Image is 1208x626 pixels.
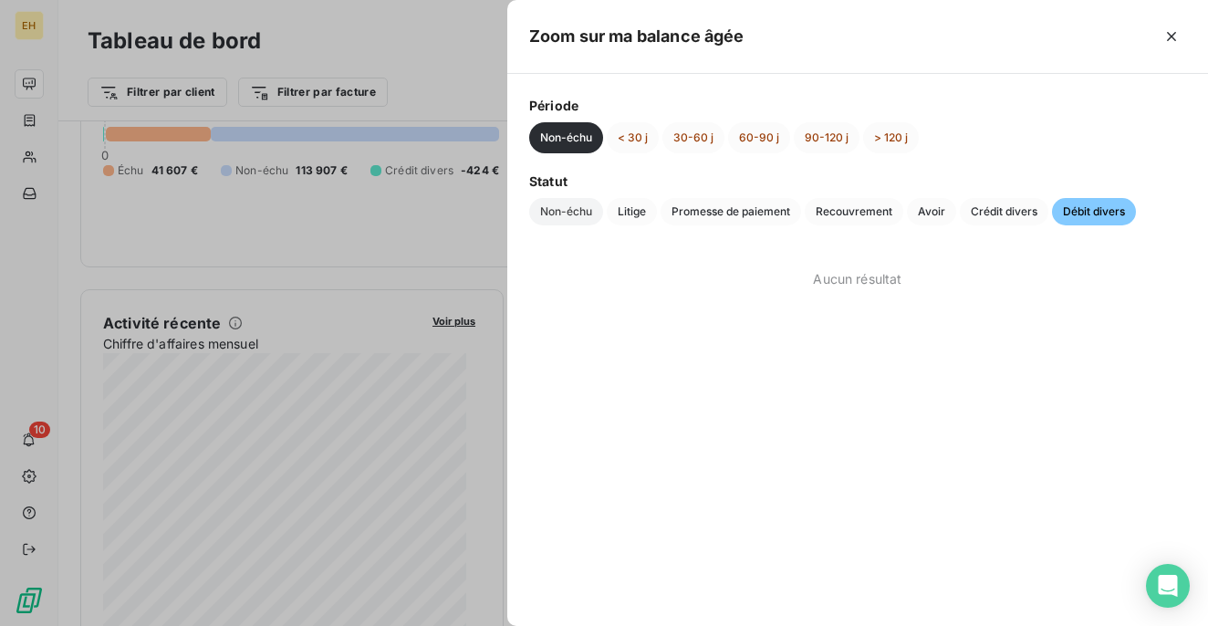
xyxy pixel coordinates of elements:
h5: Zoom sur ma balance âgée [529,24,745,49]
span: Période [529,96,1186,115]
span: Aucun résultat [813,269,901,288]
button: < 30 j [607,122,659,153]
button: Non-échu [529,122,603,153]
button: Débit divers [1052,198,1136,225]
button: 90-120 j [794,122,859,153]
button: 60-90 j [728,122,790,153]
button: Crédit divers [960,198,1048,225]
button: > 120 j [863,122,919,153]
span: Statut [529,172,1186,191]
button: Litige [607,198,657,225]
button: Promesse de paiement [661,198,801,225]
button: Non-échu [529,198,603,225]
button: 30-60 j [662,122,724,153]
div: Open Intercom Messenger [1146,564,1190,608]
button: Avoir [907,198,956,225]
button: Recouvrement [805,198,903,225]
